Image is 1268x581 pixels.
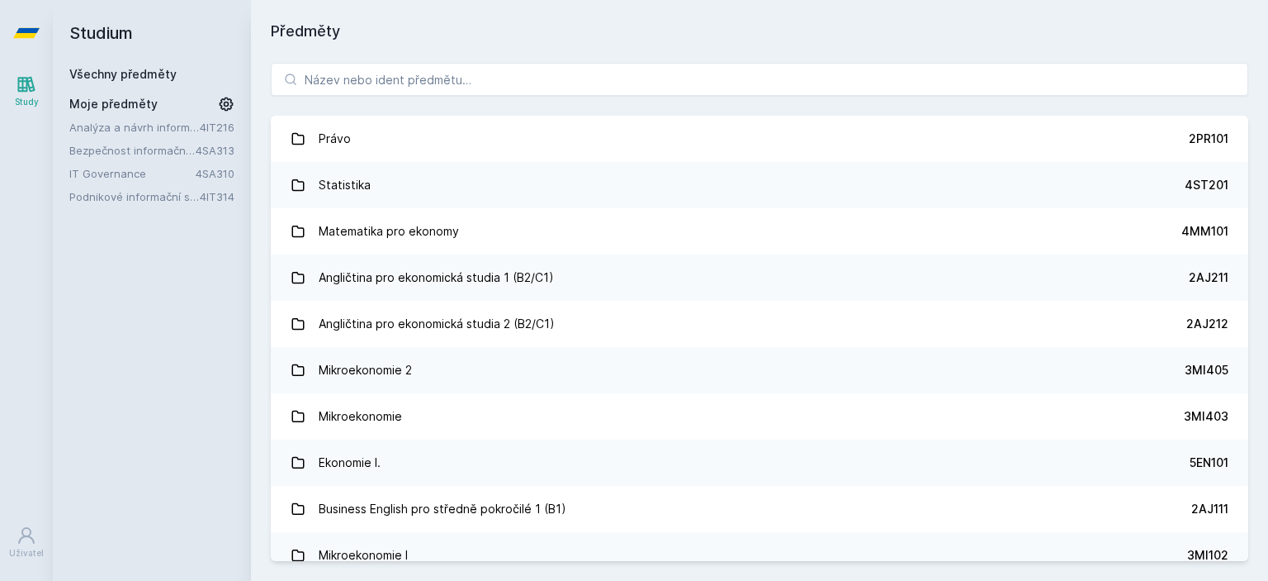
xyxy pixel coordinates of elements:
[319,307,555,341] div: Angličtina pro ekonomická studia 2 (B2/C1)
[319,261,554,294] div: Angličtina pro ekonomická studia 1 (B2/C1)
[200,121,234,134] a: 4IT216
[319,539,408,572] div: Mikroekonomie I
[271,532,1248,579] a: Mikroekonomie I 3MI102
[196,167,234,180] a: 4SA310
[271,301,1248,347] a: Angličtina pro ekonomická studia 2 (B2/C1) 2AJ212
[1189,269,1228,286] div: 2AJ211
[271,20,1248,43] h1: Předměty
[271,347,1248,393] a: Mikroekonomie 2 3MI405
[319,446,381,479] div: Ekonomie I.
[319,122,351,155] div: Právo
[271,162,1248,208] a: Statistika 4ST201
[1186,316,1228,332] div: 2AJ212
[319,215,459,248] div: Matematika pro ekonomy
[319,493,566,526] div: Business English pro středně pokročilé 1 (B1)
[271,255,1248,301] a: Angličtina pro ekonomická studia 1 (B2/C1) 2AJ211
[69,188,200,205] a: Podnikové informační systémy
[319,354,412,387] div: Mikroekonomie 2
[196,144,234,157] a: 4SA313
[271,440,1248,486] a: Ekonomie I. 5EN101
[1185,177,1228,193] div: 4ST201
[69,67,177,81] a: Všechny předměty
[1189,131,1228,147] div: 2PR101
[69,165,196,182] a: IT Governance
[69,96,158,112] span: Moje předměty
[271,63,1248,96] input: Název nebo ident předmětu…
[271,486,1248,532] a: Business English pro středně pokročilé 1 (B1) 2AJ111
[3,66,50,117] a: Study
[9,547,44,560] div: Uživatel
[69,119,200,136] a: Analýza a návrh informačních systémů
[1185,362,1228,379] div: 3MI405
[319,169,371,202] div: Statistika
[271,393,1248,440] a: Mikroekonomie 3MI403
[69,142,196,159] a: Bezpečnost informačních systémů
[1187,547,1228,564] div: 3MI102
[200,190,234,203] a: 4IT314
[1181,223,1228,240] div: 4MM101
[3,517,50,568] a: Uživatel
[271,116,1248,162] a: Právo 2PR101
[1190,455,1228,471] div: 5EN101
[271,208,1248,255] a: Matematika pro ekonomy 4MM101
[1191,501,1228,517] div: 2AJ111
[15,96,39,108] div: Study
[1184,408,1228,425] div: 3MI403
[319,400,402,433] div: Mikroekonomie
